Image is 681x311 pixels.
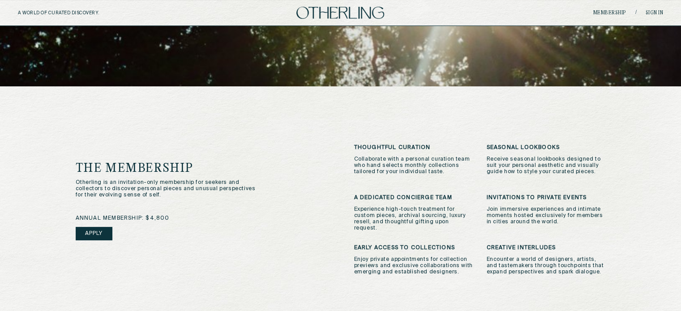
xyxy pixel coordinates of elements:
h3: seasonal lookbooks [487,145,606,151]
h3: invitations to private events [487,195,606,201]
p: Collaborate with a personal curation team who hand selects monthly collections tailored for your ... [354,156,473,175]
h5: A WORLD OF CURATED DISCOVERY. [18,10,138,16]
p: Experience high-touch treatment for custom pieces, archival sourcing, luxury resell, and thoughtf... [354,206,473,231]
h1: the membership [76,162,298,175]
p: Enjoy private appointments for collection previews and exclusive collaborations with emerging and... [354,256,473,275]
a: Sign in [646,10,664,16]
h3: early access to collections [354,245,473,251]
img: logo [296,7,384,19]
p: Encounter a world of designers, artists, and tastemakers through touchpoints that expand perspect... [487,256,606,275]
h3: a dedicated Concierge team [354,195,473,201]
span: / [635,9,637,16]
a: Membership [593,10,626,16]
p: Receive seasonal lookbooks designed to suit your personal aesthetic and visually guide how to sty... [487,156,606,175]
h3: thoughtful curation [354,145,473,151]
p: Otherling is an invitation-only membership for seekers and collectors to discover personal pieces... [76,179,264,198]
a: Apply [76,227,112,240]
h3: CREATIVE INTERLUDES [487,245,606,251]
span: annual membership: $4,800 [76,215,170,222]
p: Join immersive experiences and intimate moments hosted exclusively for members in cities around t... [487,206,606,225]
